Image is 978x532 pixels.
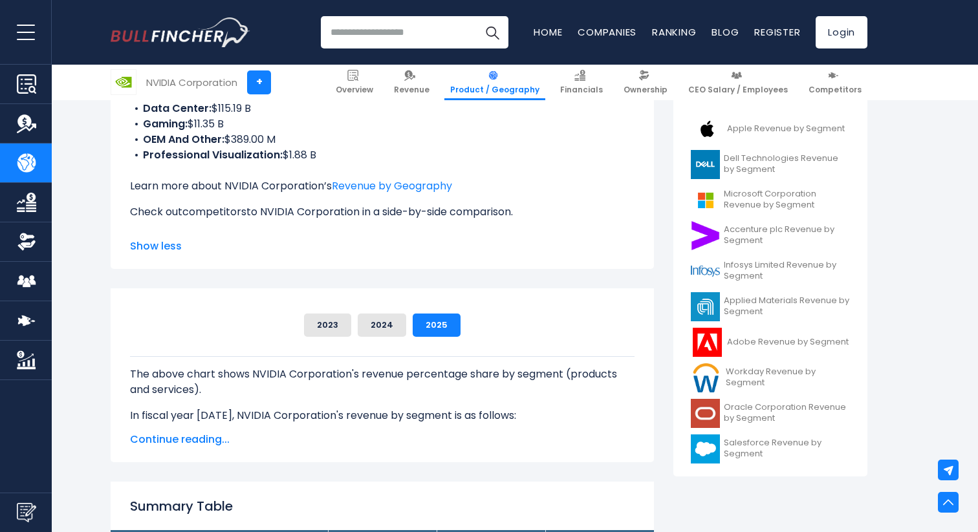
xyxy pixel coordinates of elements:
span: Apple Revenue by Segment [727,123,845,134]
a: Go to homepage [111,17,250,47]
a: Apple Revenue by Segment [683,111,858,147]
li: $11.35 B [130,116,635,132]
a: Accenture plc Revenue by Segment [683,218,858,253]
span: Oracle Corporation Revenue by Segment [724,402,850,424]
a: Workday Revenue by Segment [683,360,858,396]
span: Revenue [394,85,429,95]
button: 2025 [413,314,461,337]
span: Financials [560,85,603,95]
span: Competitors [809,85,862,95]
img: AMAT logo [691,292,720,321]
img: WDAY logo [691,363,722,392]
span: Ownership [624,85,668,95]
p: In fiscal year [DATE], NVIDIA Corporation's revenue by segment is as follows: [130,408,635,423]
li: $1.88 B [130,147,635,163]
img: ORCL logo [691,399,720,428]
span: Adobe Revenue by Segment [727,337,849,348]
b: Professional Visualization: [143,147,283,162]
img: AAPL logo [691,114,723,144]
a: Ownership [618,65,673,100]
a: Adobe Revenue by Segment [683,325,858,360]
p: Learn more about NVIDIA Corporation’s [130,178,635,194]
a: Companies [578,25,636,39]
a: competitors [182,204,246,219]
a: Login [816,16,867,48]
span: Accenture plc Revenue by Segment [724,224,850,246]
a: Financials [554,65,609,100]
span: Show less [130,239,635,254]
img: DELL logo [691,150,720,179]
span: Applied Materials Revenue by Segment [724,295,850,317]
a: Register [754,25,800,39]
a: Ranking [652,25,696,39]
h2: Summary Table [130,496,635,516]
a: Microsoft Corporation Revenue by Segment [683,182,858,218]
img: INFY logo [691,257,720,286]
span: Salesforce Revenue by Segment [724,438,850,460]
img: MSFT logo [691,186,720,215]
span: Overview [336,85,373,95]
img: Bullfincher logo [111,17,250,47]
span: CEO Salary / Employees [688,85,788,95]
p: Related [683,90,858,101]
span: Microsoft Corporation Revenue by Segment [724,189,850,211]
a: Competitors [803,65,867,100]
img: CRM logo [691,434,720,463]
img: ADBE logo [691,328,723,357]
a: Infosys Limited Revenue by Segment [683,253,858,289]
b: Gaming: [143,116,188,131]
a: Dell Technologies Revenue by Segment [683,147,858,182]
a: Salesforce Revenue by Segment [683,431,858,467]
a: Product / Geography [444,65,545,100]
a: + [247,70,271,94]
a: Revenue [388,65,435,100]
li: $389.00 M [130,132,635,147]
p: Check out to NVIDIA Corporation in a side-by-side comparison. [130,204,635,220]
span: Dell Technologies Revenue by Segment [724,153,850,175]
img: ACN logo [691,221,720,250]
span: Infosys Limited Revenue by Segment [724,260,850,282]
li: $115.19 B [130,101,635,116]
span: Continue reading... [130,432,635,447]
p: The above chart shows NVIDIA Corporation's revenue percentage share by segment (products and serv... [130,367,635,398]
button: 2024 [358,314,406,337]
b: OEM And Other: [143,132,224,147]
button: Search [476,16,508,48]
img: Ownership [17,232,36,251]
span: Product / Geography [450,85,539,95]
button: 2023 [304,314,351,337]
b: Data Center: [143,101,212,116]
a: Revenue by Geography [332,178,452,193]
a: Overview [330,65,379,100]
div: NVIDIA Corporation [146,75,237,90]
a: Oracle Corporation Revenue by Segment [683,396,858,431]
span: Workday Revenue by Segment [726,367,850,388]
img: NVDA logo [111,70,136,94]
a: Home [534,25,562,39]
a: Applied Materials Revenue by Segment [683,289,858,325]
a: Blog [712,25,739,39]
a: CEO Salary / Employees [682,65,794,100]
